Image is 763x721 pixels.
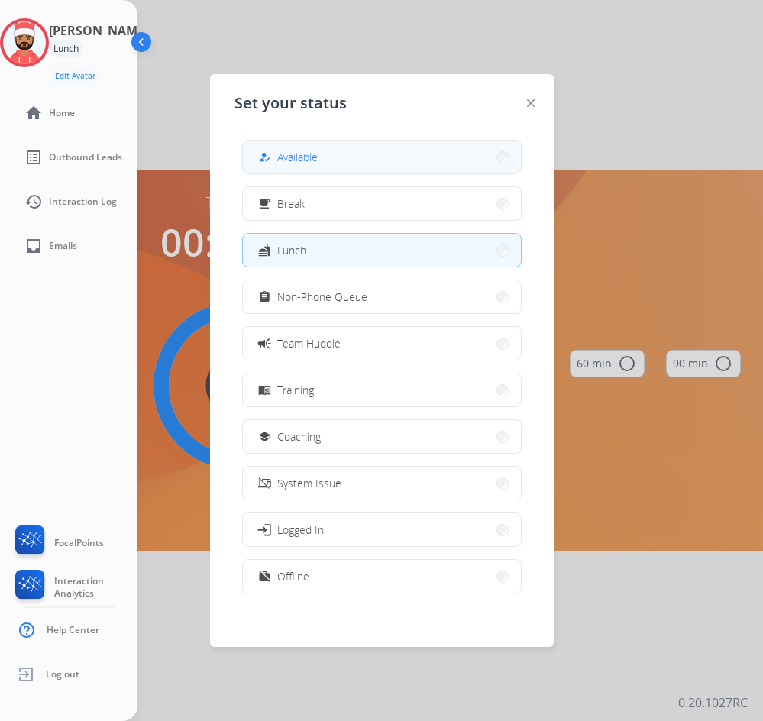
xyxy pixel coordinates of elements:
mat-icon: menu_book [257,383,270,396]
img: close-button [527,99,535,107]
span: System Issue [277,475,341,491]
button: Team Huddle [243,327,521,360]
button: Training [243,373,521,406]
span: Outbound Leads [49,151,122,163]
mat-icon: assignment [257,290,270,303]
mat-icon: inbox [24,237,43,255]
mat-icon: free_breakfast [257,197,270,210]
span: Training [277,382,314,398]
span: Non-Phone Queue [277,289,367,305]
p: 0.20.1027RC [678,694,748,712]
span: Lunch [277,242,306,258]
a: FocalPoints [12,525,104,561]
mat-icon: school [257,430,270,443]
span: Offline [277,568,309,584]
span: Home [49,107,75,119]
span: FocalPoints [54,537,104,549]
mat-icon: fastfood [257,244,270,257]
mat-icon: phonelink_off [257,477,270,490]
button: System Issue [243,467,521,500]
button: Logged In [243,513,521,546]
mat-icon: home [24,104,43,122]
span: Help Center [47,624,99,636]
mat-icon: how_to_reg [257,150,270,163]
button: Edit Avatar [49,67,102,85]
mat-icon: list_alt [24,148,43,167]
mat-icon: history [24,192,43,211]
span: Logged In [277,522,324,538]
span: Interaction Analytics [54,575,137,600]
span: Team Huddle [277,335,341,351]
mat-icon: login [256,522,271,537]
button: Coaching [243,420,521,453]
span: Log out [46,668,79,681]
span: Set your status [234,92,347,114]
mat-icon: work_off [257,570,270,583]
img: avatar [3,21,46,64]
span: Emails [49,240,77,252]
div: Lunch [49,40,83,58]
button: Non-Phone Queue [243,280,521,313]
button: Available [243,141,521,173]
span: Break [277,196,305,212]
span: Available [277,149,318,165]
a: Interaction Analytics [12,570,137,605]
button: Lunch [243,234,521,267]
mat-icon: campaign [256,335,271,351]
span: Interaction Log [49,196,117,208]
button: Offline [243,560,521,593]
h3: [PERSON_NAME] [49,21,148,40]
span: Coaching [277,428,321,445]
button: Break [243,187,521,220]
